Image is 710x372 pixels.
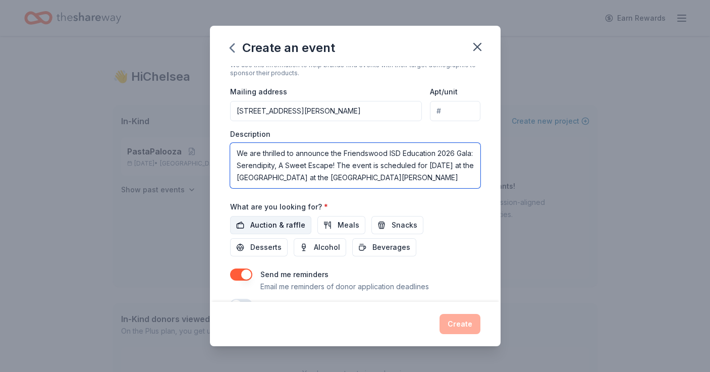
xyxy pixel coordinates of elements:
[392,219,417,231] span: Snacks
[260,270,329,279] label: Send me reminders
[372,241,410,253] span: Beverages
[338,219,359,231] span: Meals
[230,143,480,188] textarea: We are thrilled to announce the Friendswood ISD Education 2026 Gala: Serendipity, A Sweet Escape!...
[230,238,288,256] button: Desserts
[230,61,480,77] div: We use this information to help brands find events with their target demographic to sponsor their...
[352,238,416,256] button: Beverages
[250,241,282,253] span: Desserts
[430,101,480,121] input: #
[230,87,287,97] label: Mailing address
[230,202,328,212] label: What are you looking for?
[314,241,340,253] span: Alcohol
[230,129,270,139] label: Description
[230,40,335,56] div: Create an event
[260,281,429,293] p: Email me reminders of donor application deadlines
[230,101,422,121] input: Enter a US address
[371,216,423,234] button: Snacks
[317,216,365,234] button: Meals
[294,238,346,256] button: Alcohol
[260,300,316,309] label: Recurring event
[430,87,458,97] label: Apt/unit
[250,219,305,231] span: Auction & raffle
[230,216,311,234] button: Auction & raffle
